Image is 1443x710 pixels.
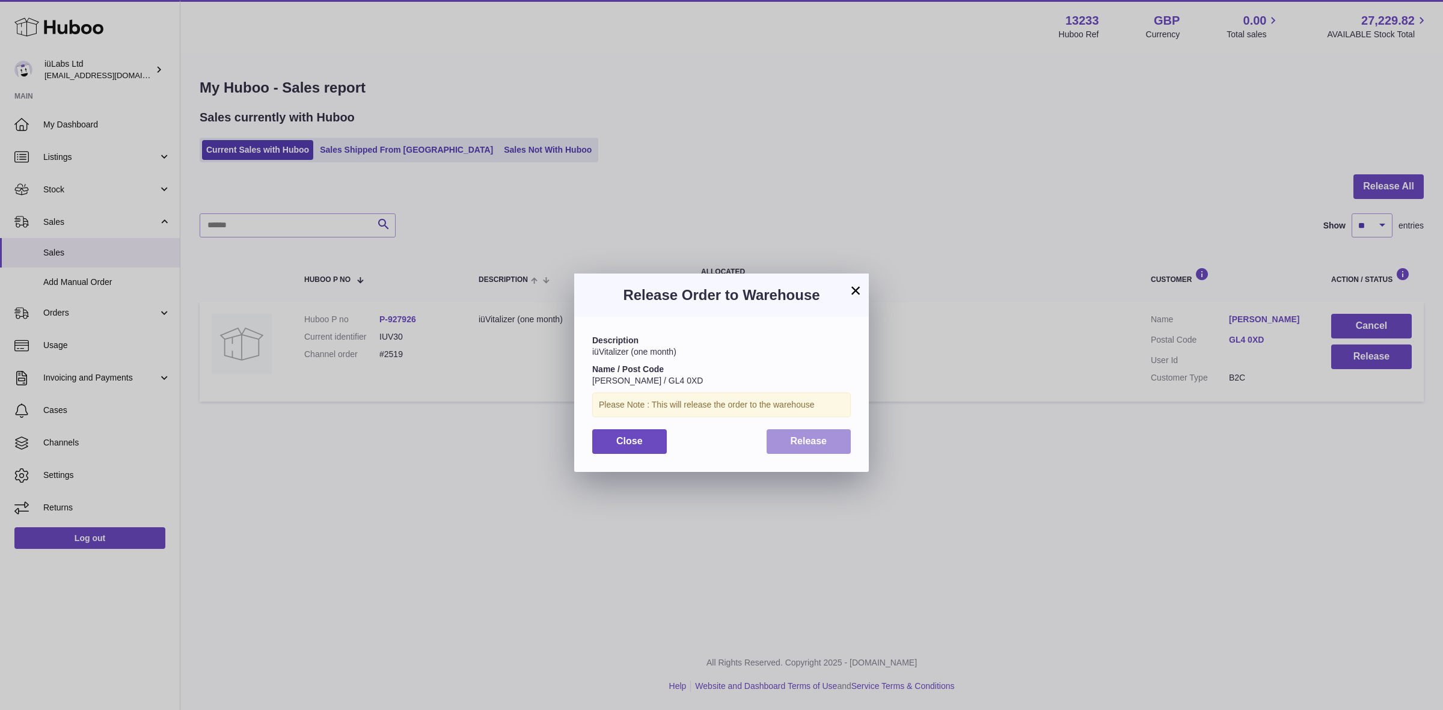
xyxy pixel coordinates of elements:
[592,286,851,305] h3: Release Order to Warehouse
[592,364,664,374] strong: Name / Post Code
[592,393,851,417] div: Please Note : This will release the order to the warehouse
[616,436,643,446] span: Close
[592,347,676,357] span: iüVitalizer (one month)
[592,429,667,454] button: Close
[592,376,703,385] span: [PERSON_NAME] / GL4 0XD
[592,335,639,345] strong: Description
[767,429,851,454] button: Release
[791,436,827,446] span: Release
[848,283,863,298] button: ×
